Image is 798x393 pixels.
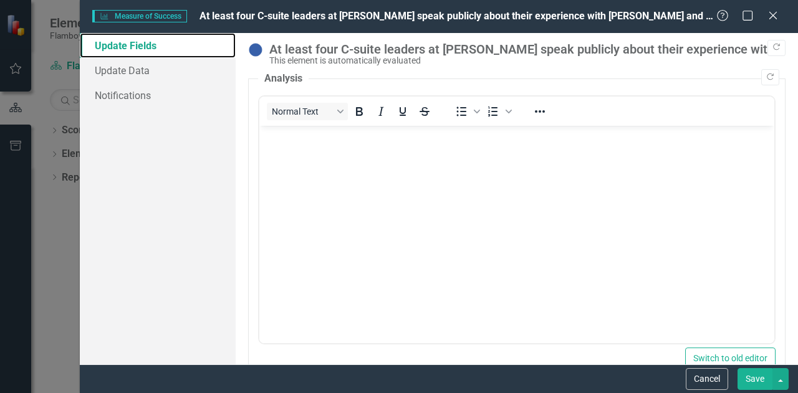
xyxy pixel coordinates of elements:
a: Update Fields [80,33,236,58]
span: Normal Text [272,107,333,116]
div: At least four C-suite leaders at [PERSON_NAME] speak publicly about their experience with [PERSON... [269,42,779,56]
button: Bold [349,103,370,120]
button: Italic [370,103,392,120]
span: Measure of Success [92,10,187,22]
a: Notifications [80,83,236,108]
iframe: Rich Text Area [259,126,774,343]
button: Strikethrough [414,103,435,120]
legend: Analysis [258,72,309,86]
div: Bullet list [451,103,482,120]
img: No Information [248,42,263,57]
button: Cancel [686,368,728,390]
button: Save [738,368,772,390]
button: Underline [392,103,413,120]
button: Block Normal Text [267,103,348,120]
button: Reveal or hide additional toolbar items [529,103,550,120]
div: This element is automatically evaluated [269,56,779,65]
div: Numbered list [483,103,514,120]
a: Update Data [80,58,236,83]
button: Switch to old editor [685,348,776,369]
